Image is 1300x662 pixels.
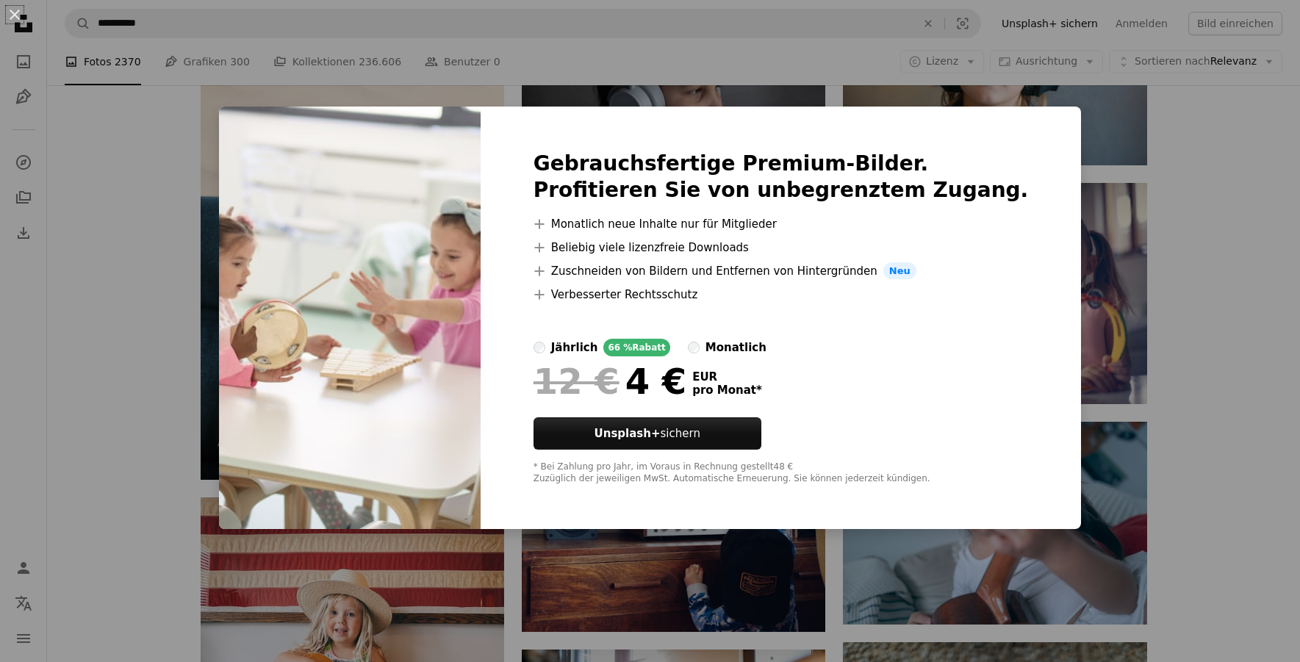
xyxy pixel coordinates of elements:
[534,417,761,450] button: Unsplash+sichern
[692,370,762,384] span: EUR
[551,339,598,356] div: jährlich
[534,151,1029,204] h2: Gebrauchsfertige Premium-Bilder. Profitieren Sie von unbegrenztem Zugang.
[219,107,481,530] img: premium_photo-1661376664161-a4f12c661ce2
[534,362,686,400] div: 4 €
[705,339,766,356] div: monatlich
[692,384,762,397] span: pro Monat *
[534,342,545,353] input: jährlich66 %Rabatt
[534,239,1029,256] li: Beliebig viele lizenzfreie Downloads
[688,342,700,353] input: monatlich
[534,215,1029,233] li: Monatlich neue Inhalte nur für Mitglieder
[534,286,1029,303] li: Verbesserter Rechtsschutz
[534,461,1029,485] div: * Bei Zahlung pro Jahr, im Voraus in Rechnung gestellt 48 € Zuzüglich der jeweiligen MwSt. Automa...
[883,262,916,280] span: Neu
[534,362,620,400] span: 12 €
[595,427,661,440] strong: Unsplash+
[603,339,669,356] div: 66 % Rabatt
[534,262,1029,280] li: Zuschneiden von Bildern und Entfernen von Hintergründen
